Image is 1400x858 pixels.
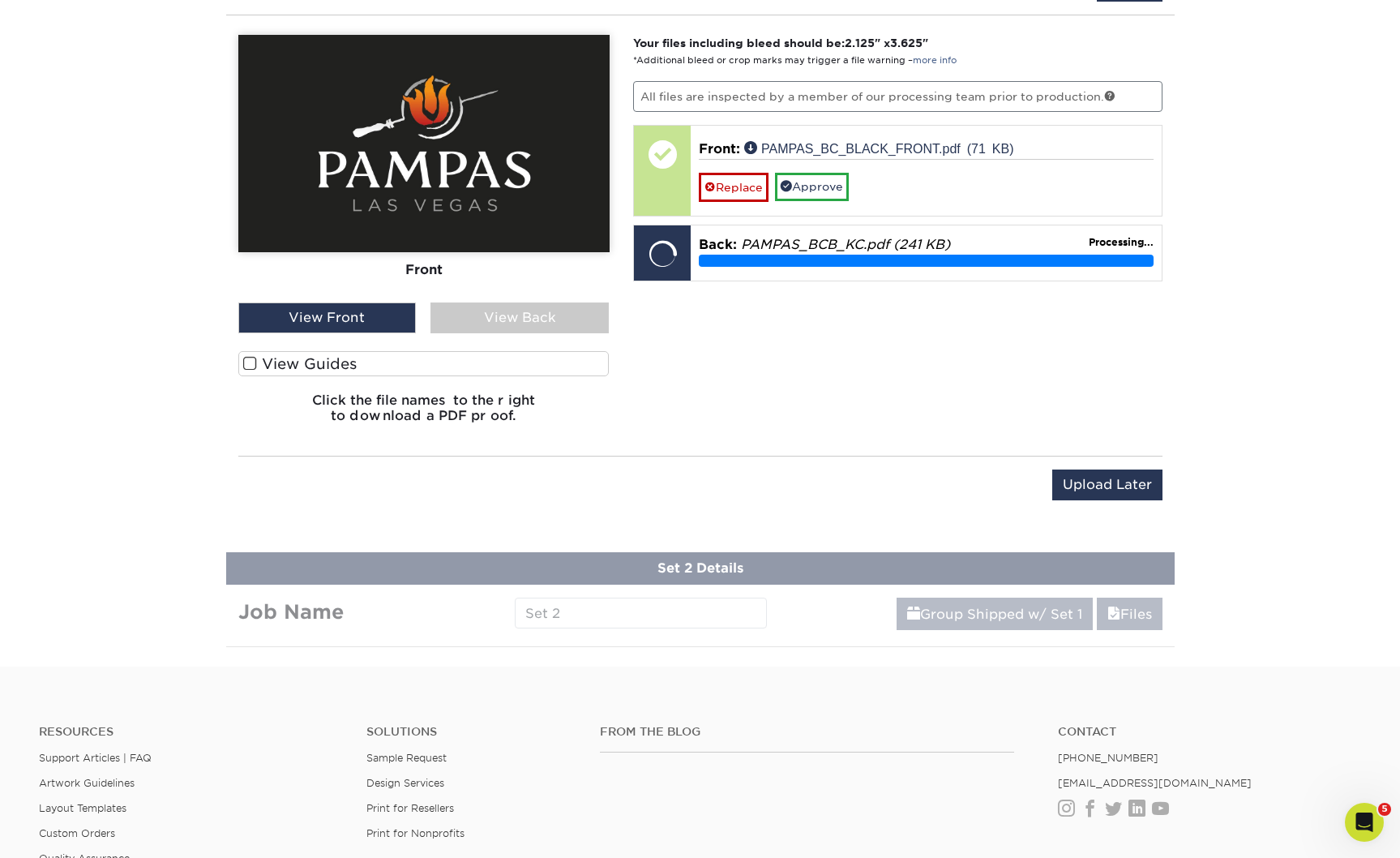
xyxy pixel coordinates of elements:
h4: From the Blog [600,725,1014,739]
h4: Resources [39,725,342,739]
a: Approve [775,173,849,200]
a: [EMAIL_ADDRESS][DOMAIN_NAME] [1058,777,1252,789]
a: Custom Orders [39,827,115,839]
span: Front: [699,141,740,157]
a: PAMPAS_BC_BLACK_FRONT.pdf (71 KB) [744,141,1014,154]
h4: Solutions [366,725,576,739]
a: Contact [1058,725,1361,739]
a: Design Services [366,777,444,789]
span: 5 [1378,803,1391,816]
span: Back: [699,237,737,252]
span: shipping [907,607,920,622]
small: *Additional bleed or crop marks may trigger a file warning – [633,55,957,66]
span: files [1107,607,1120,622]
a: Group Shipped w/ Set 1 [897,598,1093,630]
span: 2.125 [845,36,875,49]
input: Upload Later [1052,470,1162,500]
h6: Click the file names to the right to download a PDF proof. [238,393,610,436]
a: Print for Resellers [366,802,454,814]
div: View Back [430,302,609,333]
span: 3.625 [890,36,923,49]
strong: Your files including bleed should be: " x " [633,36,928,49]
label: View Guides [238,351,610,376]
div: Front [238,252,610,288]
a: [PHONE_NUMBER] [1058,752,1158,764]
div: View Front [238,302,417,333]
p: All files are inspected by a member of our processing team prior to production. [633,81,1162,112]
a: more info [913,55,957,66]
a: Support Articles | FAQ [39,752,152,764]
a: Sample Request [366,752,447,764]
em: PAMPAS_BCB_KC.pdf (241 KB) [741,237,950,252]
a: Replace [699,173,769,201]
a: Layout Templates [39,802,126,814]
iframe: Intercom live chat [1345,803,1384,842]
a: Print for Nonprofits [366,827,465,839]
a: Files [1097,598,1162,630]
a: Artwork Guidelines [39,777,135,789]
